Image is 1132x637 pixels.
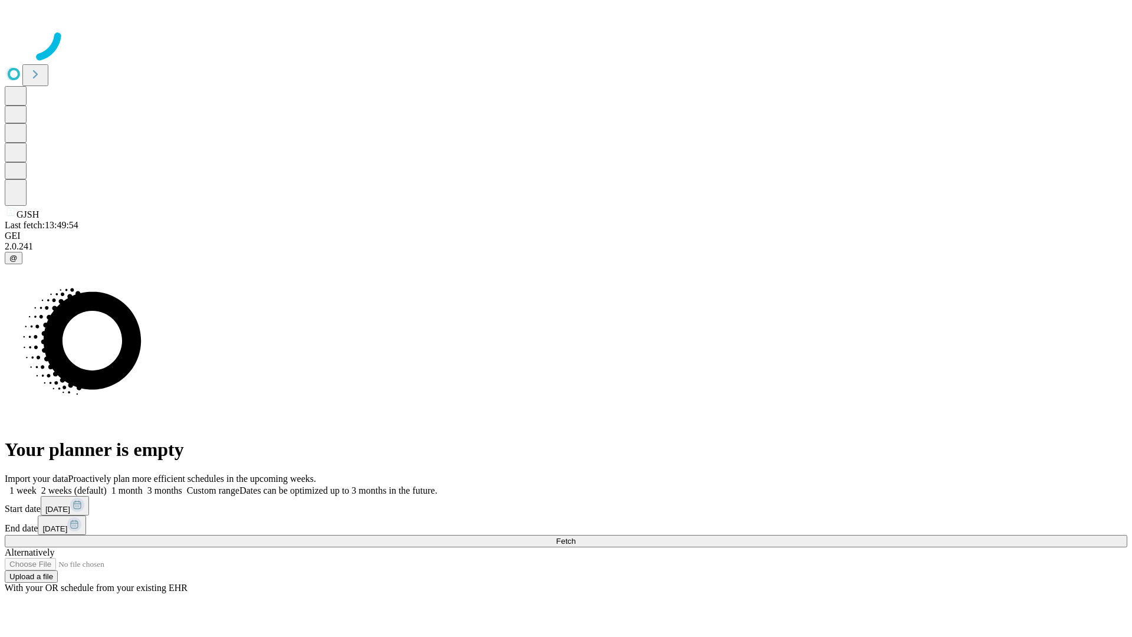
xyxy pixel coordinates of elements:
[41,496,89,515] button: [DATE]
[5,231,1127,241] div: GEI
[5,439,1127,461] h1: Your planner is empty
[5,496,1127,515] div: Start date
[111,485,143,495] span: 1 month
[187,485,239,495] span: Custom range
[5,220,78,230] span: Last fetch: 13:49:54
[5,547,54,557] span: Alternatively
[5,583,187,593] span: With your OR schedule from your existing EHR
[17,209,39,219] span: GJSH
[5,241,1127,252] div: 2.0.241
[5,252,22,264] button: @
[5,474,68,484] span: Import your data
[45,505,70,514] span: [DATE]
[9,254,18,262] span: @
[41,485,107,495] span: 2 weeks (default)
[5,535,1127,547] button: Fetch
[147,485,182,495] span: 3 months
[5,570,58,583] button: Upload a file
[38,515,86,535] button: [DATE]
[68,474,316,484] span: Proactively plan more efficient schedules in the upcoming weeks.
[9,485,37,495] span: 1 week
[239,485,437,495] span: Dates can be optimized up to 3 months in the future.
[42,524,67,533] span: [DATE]
[556,537,575,546] span: Fetch
[5,515,1127,535] div: End date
